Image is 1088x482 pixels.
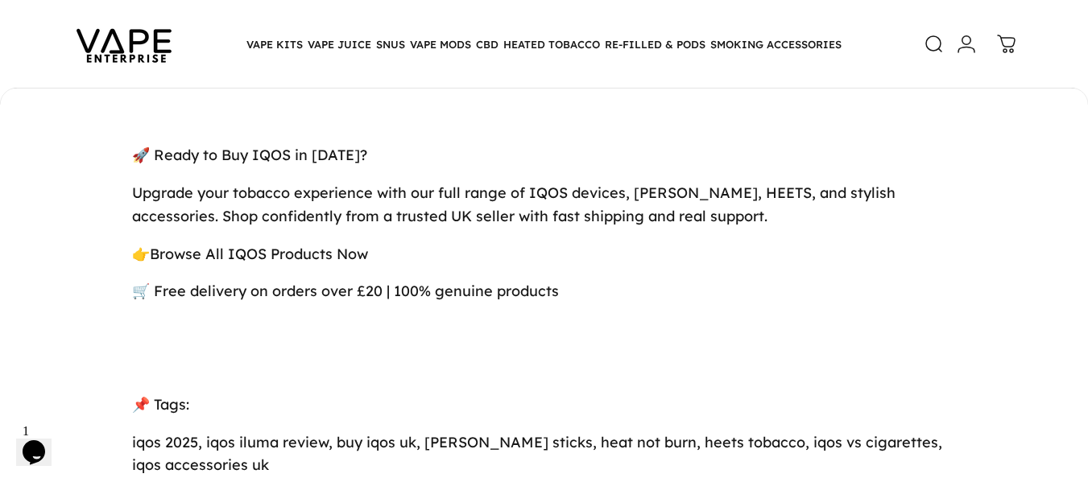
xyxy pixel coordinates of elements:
p: 👉 [132,243,957,266]
summary: VAPE KITS [244,27,305,61]
summary: SNUS [374,27,407,61]
summary: RE-FILLED & PODS [602,27,708,61]
summary: VAPE JUICE [305,27,374,61]
img: Vape Enterprise [52,6,197,82]
p: iqos 2025, iqos iluma review, buy iqos uk, [PERSON_NAME] sticks, heat not burn, heets tobacco, iq... [132,431,957,478]
p: 🚀 Ready to Buy IQOS in [DATE]? [132,144,957,167]
summary: HEATED TOBACCO [501,27,602,61]
summary: CBD [474,27,501,61]
a: 0 items [989,27,1024,62]
p: Upgrade your tobacco experience with our full range of IQOS devices, [PERSON_NAME], HEETS, and st... [132,182,957,229]
summary: SMOKING ACCESSORIES [708,27,844,61]
iframe: chat widget [16,418,68,466]
summary: VAPE MODS [407,27,474,61]
p: 📌 Tags: [132,393,957,417]
nav: Primary [244,27,844,61]
a: Browse All IQOS Products Now [150,245,368,263]
p: 🛒 Free delivery on orders over £20 | 100% genuine products [132,280,957,303]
